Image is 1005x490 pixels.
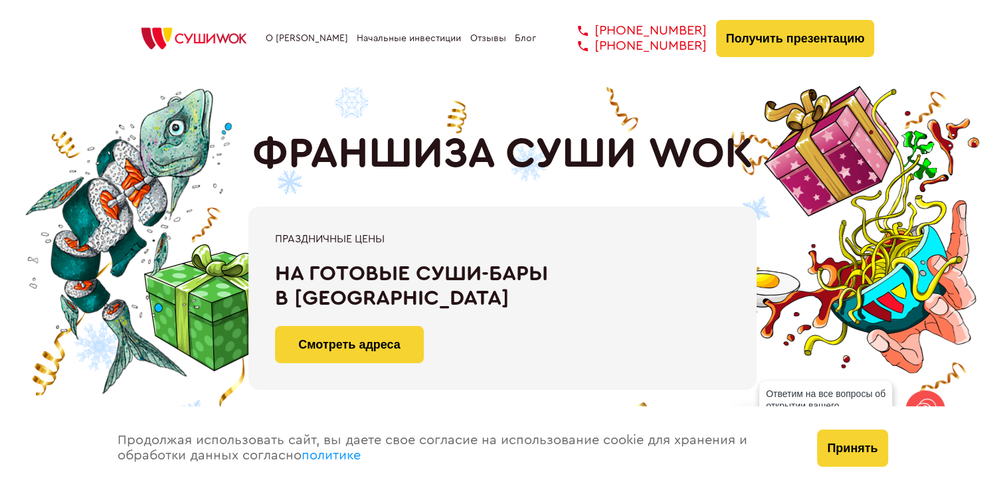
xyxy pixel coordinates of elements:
div: Продолжая использовать сайт, вы даете свое согласие на использование cookie для хранения и обрабо... [104,406,804,490]
a: Отзывы [470,33,506,44]
a: [PHONE_NUMBER] [558,23,707,39]
button: Принять [817,430,887,467]
a: политике [302,449,361,462]
div: Ответим на все вопросы об открытии вашего [PERSON_NAME]! [759,381,892,430]
img: СУШИWOK [131,24,257,53]
div: Праздничные цены [275,233,730,245]
a: Начальные инвестиции [357,33,461,44]
button: Получить презентацию [716,20,875,57]
a: О [PERSON_NAME] [266,33,348,44]
div: На готовые суши-бары в [GEOGRAPHIC_DATA] [275,262,730,311]
a: Блог [515,33,536,44]
a: [PHONE_NUMBER] [558,39,707,54]
h1: ФРАНШИЗА СУШИ WOK [252,129,753,179]
a: Смотреть адреса [275,326,424,363]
